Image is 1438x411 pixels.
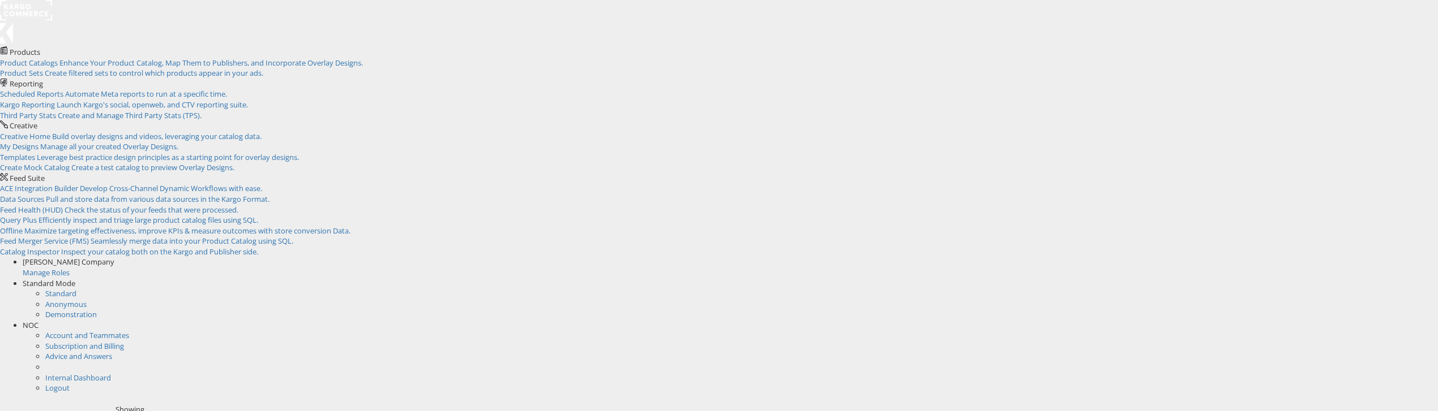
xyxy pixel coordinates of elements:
[10,120,37,131] span: Creative
[23,278,75,288] span: Standard Mode
[80,183,262,193] span: Develop Cross-Channel Dynamic Workflows with ease.
[57,99,248,110] span: Launch Kargo's social, openweb, and CTV reporting suite.
[65,89,227,99] span: Automate Meta reports to run at a specific time.
[40,141,178,152] span: Manage all your created Overlay Designs.
[37,152,299,162] span: Leverage best practice design principles as a starting point for overlay designs.
[38,215,258,225] span: Efficiently inspect and triage large product catalog files using SQL.
[23,267,70,278] a: Manage Roles
[45,373,111,383] a: Internal Dashboard
[10,47,40,57] span: Products
[59,58,363,68] span: Enhance Your Product Catalog, Map Them to Publishers, and Incorporate Overlay Designs.
[45,299,87,309] a: Anonymous
[45,309,97,319] a: Demonstration
[45,330,129,340] a: Account and Teammates
[45,383,70,393] a: Logout
[58,110,202,120] span: Create and Manage Third Party Stats (TPS).
[61,246,258,257] span: Inspect your catalog both on the Kargo and Publisher side.
[46,194,269,204] span: Pull and store data from various data sources in the Kargo Format.
[23,257,114,267] span: [PERSON_NAME] Company
[24,226,350,236] span: Maximize targeting effectiveness, improve KPIs & measure outcomes with store conversion Data.
[91,236,293,246] span: Seamlessly merge data into your Product Catalog using SQL.
[45,68,263,78] span: Create filtered sets to control which products appear in your ads.
[45,288,76,298] a: Standard
[71,162,234,172] span: Create a test catalog to preview Overlay Designs.
[10,79,43,89] span: Reporting
[23,320,38,330] span: NOC
[45,351,112,361] a: Advice and Answers
[52,131,262,141] span: Build overlay designs and videos, leveraging your catalog data.
[45,341,124,351] a: Subscription and Billing
[65,205,238,215] span: Check the status of your feeds that were processed.
[10,173,45,183] span: Feed Suite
